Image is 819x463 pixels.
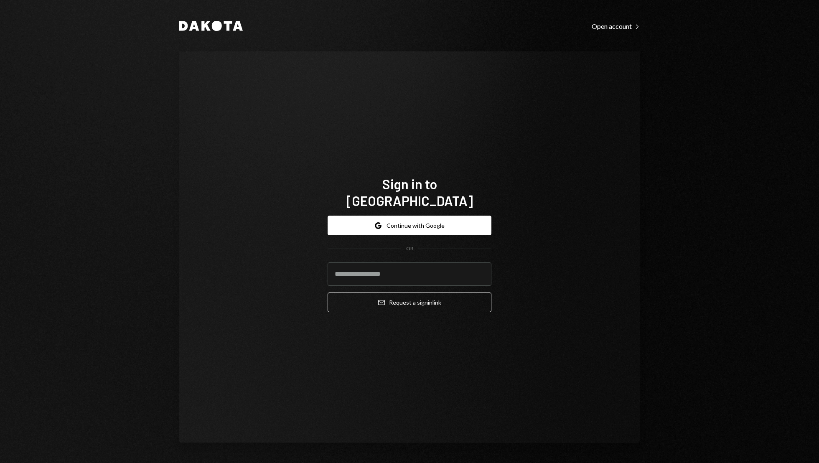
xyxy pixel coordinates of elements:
a: Open account [592,21,640,31]
button: Request a signinlink [328,293,491,312]
button: Continue with Google [328,216,491,235]
h1: Sign in to [GEOGRAPHIC_DATA] [328,176,491,209]
div: Open account [592,22,640,31]
div: OR [406,245,413,252]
